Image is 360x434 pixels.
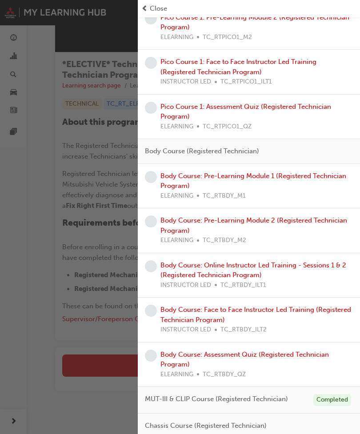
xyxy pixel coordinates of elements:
[160,280,211,291] span: INSTRUCTOR LED
[145,215,157,227] span: learningRecordVerb_NONE-icon
[145,305,157,317] span: learningRecordVerb_NONE-icon
[160,235,193,246] span: ELEARNING
[150,4,167,14] span: Close
[160,216,347,235] a: Body Course: Pre-Learning Module 2 (Registered Technician Program)
[145,146,259,156] span: Body Course (Registered Technician)
[145,260,157,272] span: learningRecordVerb_NONE-icon
[160,191,193,201] span: ELEARNING
[203,191,246,201] span: TC_RTBDY_M1
[145,421,267,431] span: Chassis Course (Registered Technician)
[160,58,316,76] a: Pico Course 1: Face to Face Instructor Led Training (Registered Technician Program)
[313,394,351,406] div: Completed
[160,261,346,279] a: Body Course: Online Instructor Led Training - Sessions 1 & 2 (Registered Technician Program)
[160,32,193,43] span: ELEARNING
[160,172,346,190] a: Body Course: Pre-Learning Module 1 (Registered Technician Program)
[160,325,211,335] span: INSTRUCTOR LED
[141,4,148,14] span: prev-icon
[145,171,157,183] span: learningRecordVerb_NONE-icon
[145,394,288,404] span: MUT-III & CLIP Course (Registered Technician)
[160,370,193,380] span: ELEARNING
[160,122,193,132] span: ELEARNING
[203,370,246,380] span: TC_RTBDY_QZ
[145,102,157,114] span: learningRecordVerb_NONE-icon
[203,235,246,246] span: TC_RTBDY_M2
[160,350,329,369] a: Body Course: Assessment Quiz (Registered Technician Program)
[160,103,331,121] a: Pico Course 1: Assessment Quiz (Registered Technician Program)
[203,122,252,132] span: TC_RTPICO1_QZ
[160,306,351,324] a: Body Course: Face to Face Instructor Led Training (Registered Technician Program)
[145,57,157,69] span: learningRecordVerb_NONE-icon
[145,350,157,362] span: learningRecordVerb_NONE-icon
[220,77,272,87] span: TC_RTPICO1_ILT1
[220,280,266,291] span: TC_RTBDY_ILT1
[203,32,252,43] span: TC_RTPICO1_M2
[160,77,211,87] span: INSTRUCTOR LED
[220,325,267,335] span: TC_RTBDY_ILT2
[141,4,356,14] button: prev-iconClose
[145,12,157,24] span: learningRecordVerb_NONE-icon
